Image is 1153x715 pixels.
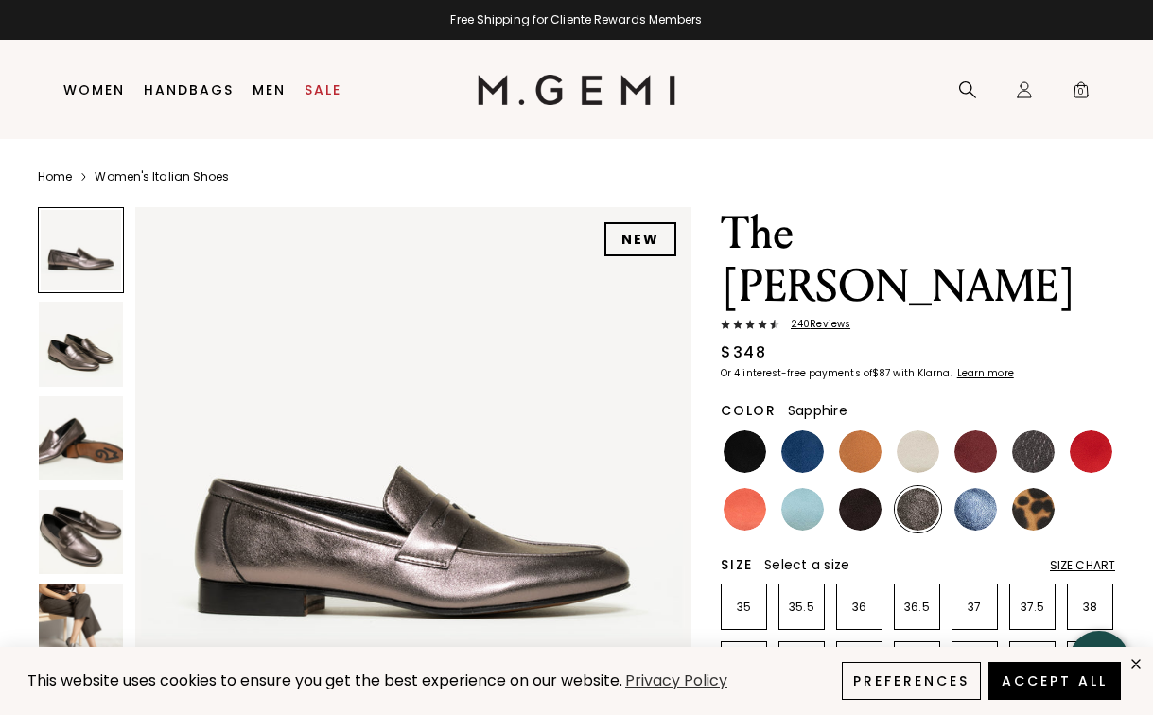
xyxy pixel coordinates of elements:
[839,488,882,531] img: Dark Chocolate
[622,670,730,693] a: Privacy Policy (opens in a new tab)
[95,169,229,184] a: Women's Italian Shoes
[954,430,997,473] img: Burgundy
[63,82,125,97] a: Women
[721,403,777,418] h2: Color
[954,488,997,531] img: Sapphire
[724,430,766,473] img: Black
[305,82,341,97] a: Sale
[721,341,766,364] div: $348
[788,401,847,420] span: Sapphire
[721,366,872,380] klarna-placement-style-body: Or 4 interest-free payments of
[721,319,1115,334] a: 240Reviews
[39,490,123,574] img: The Sacca Donna
[955,368,1014,379] a: Learn more
[1128,656,1144,671] div: close
[1012,430,1055,473] img: Dark Gunmetal
[38,169,72,184] a: Home
[724,488,766,531] img: Coral
[39,584,123,668] img: The Sacca Donna
[781,430,824,473] img: Navy
[893,366,954,380] klarna-placement-style-body: with Klarna
[839,430,882,473] img: Luggage
[897,430,939,473] img: Light Oatmeal
[842,662,981,700] button: Preferences
[27,670,622,691] span: This website uses cookies to ensure you get the best experience on our website.
[872,366,890,380] klarna-placement-style-amount: $87
[988,662,1121,700] button: Accept All
[781,488,824,531] img: Capri Blue
[721,207,1115,313] h1: The [PERSON_NAME]
[1012,488,1055,531] img: Leopard
[604,222,676,256] div: NEW
[1050,558,1115,573] div: Size Chart
[779,319,850,330] span: 240 Review s
[895,600,939,615] p: 36.5
[253,82,286,97] a: Men
[1070,430,1112,473] img: Sunset Red
[722,600,766,615] p: 35
[1010,600,1055,615] p: 37.5
[39,302,123,386] img: The Sacca Donna
[721,557,753,572] h2: Size
[897,488,939,531] img: Cocoa
[764,555,849,574] span: Select a size
[1068,600,1112,615] p: 38
[478,75,675,105] img: M.Gemi
[1072,84,1091,103] span: 0
[952,600,997,615] p: 37
[957,366,1014,380] klarna-placement-style-cta: Learn more
[39,396,123,480] img: The Sacca Donna
[144,82,234,97] a: Handbags
[837,600,882,615] p: 36
[779,600,824,615] p: 35.5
